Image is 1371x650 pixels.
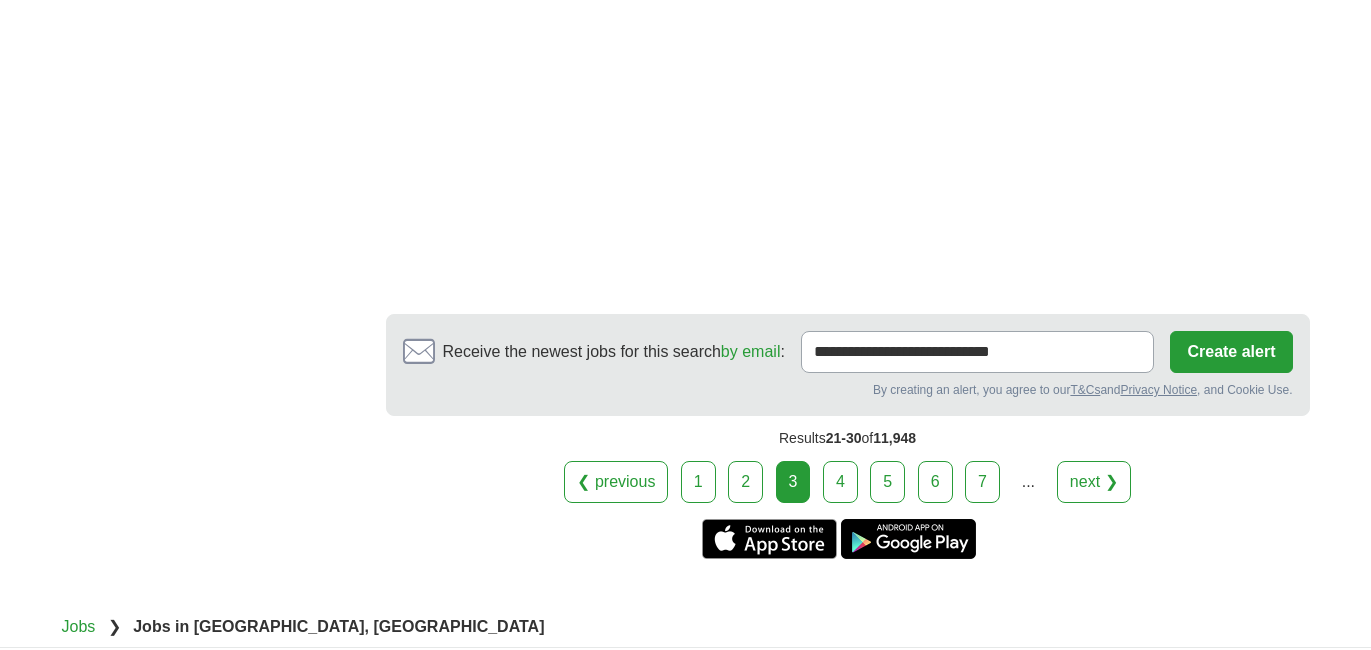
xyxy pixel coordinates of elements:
[776,461,811,503] div: 3
[826,430,862,446] span: 21-30
[1120,383,1197,397] a: Privacy Notice
[443,340,785,364] span: Receive the newest jobs for this search :
[841,519,976,559] a: Get the Android app
[133,618,544,635] strong: Jobs in [GEOGRAPHIC_DATA], [GEOGRAPHIC_DATA]
[386,416,1310,461] div: Results of
[681,461,716,503] a: 1
[403,381,1293,399] div: By creating an alert, you agree to our and , and Cookie Use.
[62,618,96,635] a: Jobs
[823,461,858,503] a: 4
[1008,462,1048,502] div: ...
[870,461,905,503] a: 5
[564,461,668,503] a: ❮ previous
[1170,331,1292,373] button: Create alert
[721,343,781,360] a: by email
[1057,461,1131,503] a: next ❯
[728,461,763,503] a: 2
[918,461,953,503] a: 6
[965,461,1000,503] a: 7
[1070,383,1100,397] a: T&Cs
[873,430,916,446] span: 11,948
[108,618,121,635] span: ❯
[702,519,837,559] a: Get the iPhone app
